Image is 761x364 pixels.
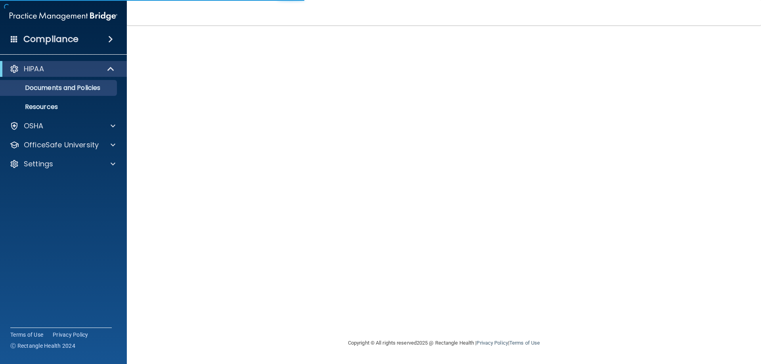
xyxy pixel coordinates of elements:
a: Privacy Policy [476,340,508,346]
p: Resources [5,103,113,111]
p: OSHA [24,121,44,131]
p: OfficeSafe University [24,140,99,150]
a: OSHA [10,121,115,131]
img: PMB logo [10,8,117,24]
p: Documents and Policies [5,84,113,92]
span: Ⓒ Rectangle Health 2024 [10,342,75,350]
a: OfficeSafe University [10,140,115,150]
a: Terms of Use [509,340,540,346]
a: Settings [10,159,115,169]
h4: Compliance [23,34,78,45]
a: Privacy Policy [53,331,88,339]
a: HIPAA [10,64,115,74]
a: Terms of Use [10,331,43,339]
p: HIPAA [24,64,44,74]
p: Settings [24,159,53,169]
div: Copyright © All rights reserved 2025 @ Rectangle Health | | [299,330,589,356]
